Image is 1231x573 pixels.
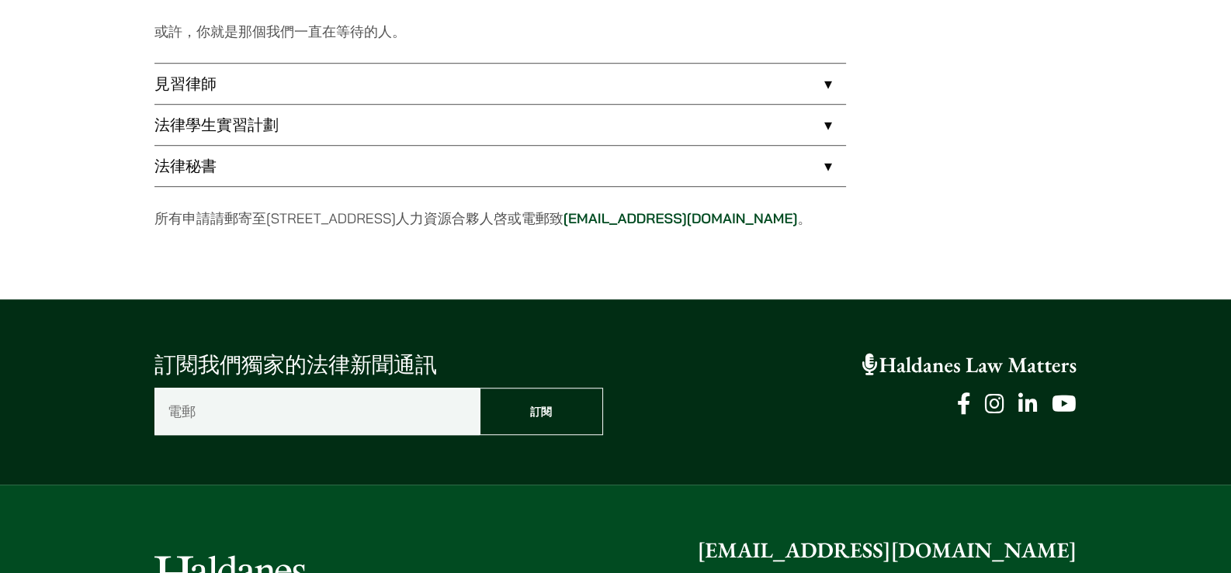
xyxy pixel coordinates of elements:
[480,388,604,435] input: 訂閱
[154,208,846,229] p: 所有申請請郵寄至[STREET_ADDRESS]人力資源合夥人啓或電郵致 。
[154,64,846,104] a: 見習律師
[862,351,1077,379] a: Haldanes Law Matters
[154,105,846,145] a: 法律學生實習計劃
[154,21,846,42] p: 或許，你就是那個我們一直在等待的人。
[154,388,480,435] input: 電郵
[563,209,798,227] a: [EMAIL_ADDRESS][DOMAIN_NAME]
[697,537,1077,564] a: [EMAIL_ADDRESS][DOMAIN_NAME]
[154,146,846,186] a: 法律秘書
[154,349,603,381] p: 訂閱我們獨家的法律新聞通訊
